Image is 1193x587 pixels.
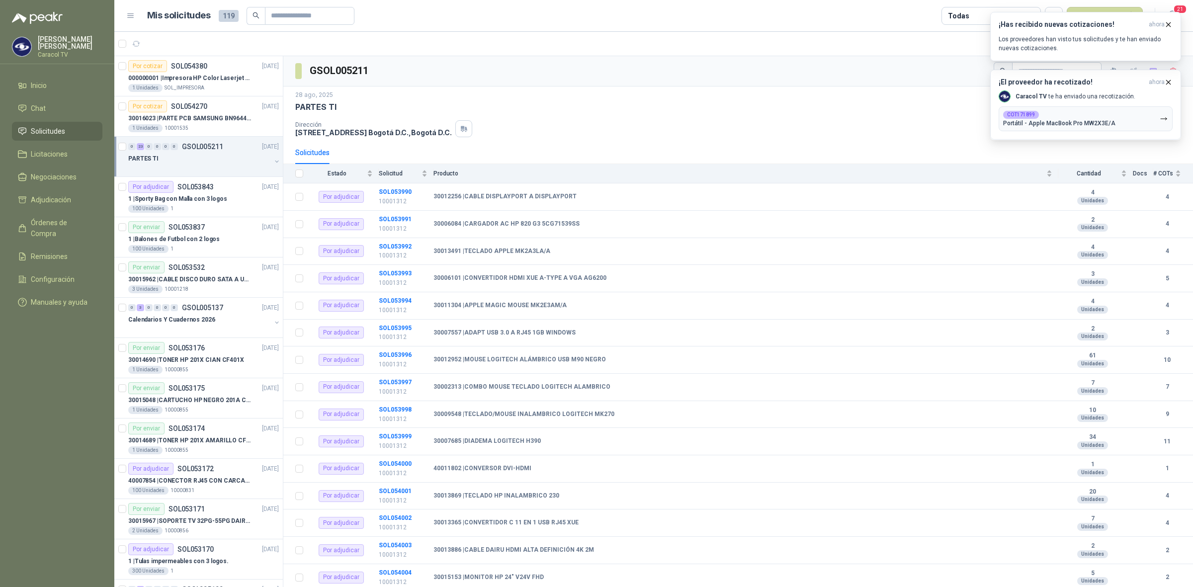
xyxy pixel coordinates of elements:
div: 2 Unidades [128,527,163,535]
a: Por enviarSOL053174[DATE] 30014689 |TONER HP 201X AMARILLO CF402X1 Unidades10000855 [114,419,283,459]
p: 30016023 | PARTE PCB SAMSUNG BN9644788A P ONECONNE [128,114,252,123]
th: Solicitud [379,164,433,183]
b: 4 [1058,244,1127,252]
p: 30014689 | TONER HP 201X AMARILLO CF402X [128,436,252,445]
a: Por cotizarSOL054380[DATE] 000000001 |Impresora HP Color Laserjet Pro 3201dw1 UnidadesSOL_IMPRESORA [114,56,283,96]
p: 000000001 | Impresora HP Color Laserjet Pro 3201dw [128,74,252,83]
p: [PERSON_NAME] [PERSON_NAME] [38,36,102,50]
a: Por enviarSOL053171[DATE] 30015967 |SOPORTE TV 32PG-55PG DAIRU LPA52-446KIT22 Unidades10000856 [114,499,283,539]
a: Por adjudicarSOL053843[DATE] 1 |Sporty Bag con Malla con 3 logos100 Unidades1 [114,177,283,217]
b: SOL053999 [379,433,412,440]
b: 30009548 | TECLADO/MOUSE INALAMBRICO LOGITECH MK270 [433,411,614,419]
a: Remisiones [12,247,102,266]
th: # COTs [1153,164,1193,183]
b: 30012952 | MOUSE LOGITECH ALÁMBRICO USB M90 NEGRO [433,356,606,364]
p: 1 [170,245,173,253]
b: 30012256 | CABLE DISPLAYPORT A DISPLAYPORT [433,193,577,201]
b: 30002313 | COMBO MOUSE TECLADO LOGITECH ALAMBRICO [433,383,610,391]
div: Por enviar [128,382,165,394]
a: SOL053995 [379,325,412,332]
p: Calendarios Y Cuadernos 2026 [128,315,215,325]
a: SOL053996 [379,351,412,358]
div: 100 Unidades [128,245,169,253]
a: Por enviarSOL053837[DATE] 1 |Balones de Futbol con 2 logos100 Unidades1 [114,217,283,257]
span: ahora [1149,78,1165,86]
span: Solicitudes [31,126,65,137]
span: Configuración [31,274,75,285]
a: Negociaciones [12,168,102,186]
span: Licitaciones [31,149,68,160]
span: Solicitud [379,170,420,177]
b: 30006084 | CARGADOR AC HP 820 G3 5CG71539SS [433,220,580,228]
b: SOL053993 [379,270,412,277]
p: [DATE] [262,343,279,353]
b: 34 [1058,433,1127,441]
div: 1 Unidades [128,366,163,374]
b: Caracol TV [1016,93,1047,100]
b: 3 [1153,328,1181,337]
span: Negociaciones [31,171,77,182]
div: Por enviar [128,503,165,515]
div: Unidades [1077,306,1108,314]
p: SOL053171 [169,505,205,512]
p: PARTES TI [295,102,336,112]
div: 1 Unidades [128,406,163,414]
b: 2 [1153,546,1181,555]
button: COT171899Portátil - Apple MacBook Pro MW2X3E/A [999,106,1173,131]
p: 10001312 [379,333,427,342]
p: 1 [170,205,173,213]
p: te ha enviado una recotización. [1016,92,1135,101]
a: SOL054002 [379,514,412,521]
p: [DATE] [262,384,279,393]
p: 10001312 [379,306,427,315]
img: Company Logo [12,37,31,56]
p: [STREET_ADDRESS] Bogotá D.C. , Bogotá D.C. [295,128,451,137]
p: 30015048 | CARTUCHO HP NEGRO 201A CF400X [128,396,252,405]
div: Por adjudicar [128,181,173,193]
p: [DATE] [262,223,279,232]
a: Por adjudicarSOL053172[DATE] 40007854 |CONECTOR RJ45 CON CARCASA CAT 5E100 Unidades10000831 [114,459,283,499]
b: 30013365 | CONVERTIDOR C 11 EN 1 USB RJ45 XUE [433,519,579,527]
b: SOL053990 [379,188,412,195]
a: Configuración [12,270,102,289]
div: Por enviar [128,342,165,354]
div: Por enviar [128,422,165,434]
p: SOL053176 [169,344,205,351]
span: ahora [1149,20,1165,29]
b: 1 [1058,461,1127,469]
b: 10 [1058,407,1127,415]
div: Unidades [1077,550,1108,558]
div: 0 [162,143,170,150]
a: SOL053994 [379,297,412,304]
div: 0 [128,304,136,311]
button: Nueva solicitud [1067,7,1143,25]
div: Unidades [1077,469,1108,477]
th: Producto [433,164,1058,183]
b: 30015153 | MONITOR HP 24" V24V FHD [433,574,544,582]
a: SOL053998 [379,406,412,413]
span: Chat [31,103,46,114]
a: SOL054001 [379,488,412,495]
p: 1 | Tulas impermeables con 3 logos. [128,557,229,566]
b: 4 [1058,189,1127,197]
p: GSOL005211 [182,143,223,150]
p: SOL053175 [169,385,205,392]
p: [DATE] [262,504,279,514]
div: Por enviar [128,261,165,273]
div: 0 [162,304,170,311]
p: 10001218 [165,285,188,293]
b: 11 [1153,437,1181,446]
b: SOL054000 [379,460,412,467]
div: Por adjudicar [319,572,364,584]
div: 23 [137,143,144,150]
b: 30007685 | DIADEMA LOGITECH H390 [433,437,541,445]
th: Estado [309,164,379,183]
div: Unidades [1077,278,1108,286]
p: SOL_IMPRESORA [165,84,204,92]
p: [DATE] [262,464,279,474]
p: SOL053172 [177,465,214,472]
div: Por cotizar [128,100,167,112]
div: Por cotizar [128,60,167,72]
